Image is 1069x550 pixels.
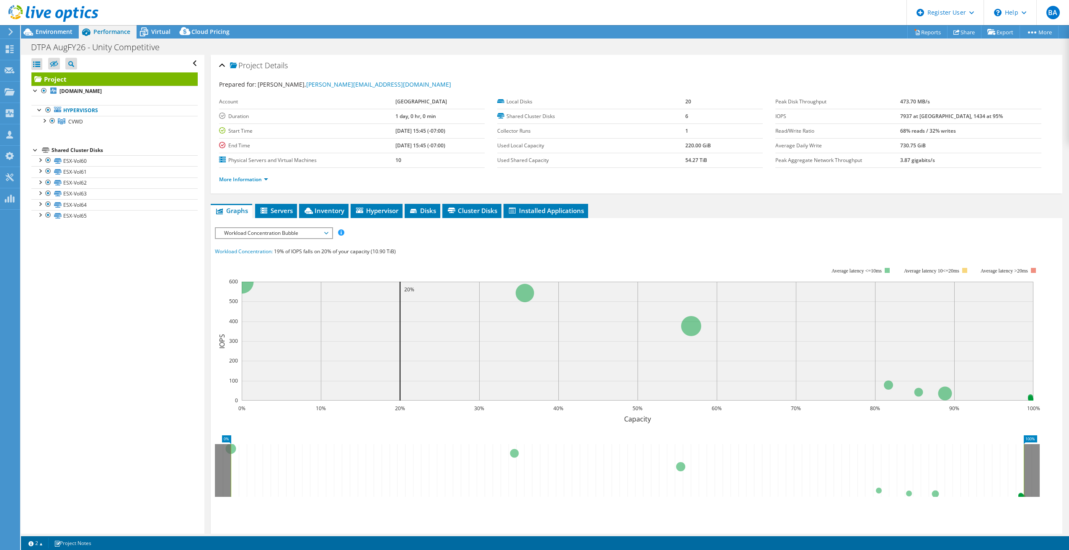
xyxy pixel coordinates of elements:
[395,113,436,120] b: 1 day, 0 hr, 0 min
[791,405,801,412] text: 70%
[355,206,398,215] span: Hypervisor
[31,177,198,188] a: ESX-Vol62
[59,87,102,95] b: [DOMAIN_NAME]
[474,405,484,412] text: 30%
[685,157,707,164] b: 54.27 TiB
[1020,26,1059,39] a: More
[151,28,170,36] span: Virtual
[229,298,238,305] text: 500
[409,206,436,215] span: Disks
[685,113,688,120] b: 6
[904,268,959,274] tspan: Average latency 10<=20ms
[870,405,880,412] text: 80%
[215,206,248,215] span: Graphs
[949,405,959,412] text: 90%
[775,98,900,106] label: Peak Disk Throughput
[31,72,198,86] a: Project
[775,112,900,121] label: IOPS
[900,98,930,105] b: 473.70 MB/s
[48,538,97,548] a: Project Notes
[229,337,238,344] text: 300
[447,206,497,215] span: Cluster Disks
[395,142,445,149] b: [DATE] 15:45 (-07:00)
[265,60,288,70] span: Details
[191,28,230,36] span: Cloud Pricing
[230,62,263,70] span: Project
[31,105,198,116] a: Hypervisors
[52,145,198,155] div: Shared Cluster Disks
[395,405,405,412] text: 20%
[31,199,198,210] a: ESX-Vol64
[219,98,395,106] label: Account
[215,248,273,255] span: Workload Concentration:
[1027,405,1040,412] text: 100%
[497,141,685,150] label: Used Local Capacity
[93,28,130,36] span: Performance
[31,116,198,127] a: CVWD
[219,127,395,135] label: Start Time
[947,26,981,39] a: Share
[775,127,900,135] label: Read/Write Ratio
[497,156,685,164] label: Used Shared Capacity
[219,141,395,150] label: End Time
[31,155,198,166] a: ESX-Vol60
[316,405,326,412] text: 10%
[259,206,293,215] span: Servers
[900,113,1003,120] b: 7937 at [GEOGRAPHIC_DATA], 1434 at 95%
[1046,6,1060,19] span: BA
[258,80,451,88] span: [PERSON_NAME],
[31,86,198,97] a: [DOMAIN_NAME]
[497,127,685,135] label: Collector Runs
[775,141,900,150] label: Average Daily Write
[981,268,1028,274] text: Average latency >20ms
[712,405,722,412] text: 60%
[981,26,1020,39] a: Export
[217,334,227,348] text: IOPS
[395,127,445,134] b: [DATE] 15:45 (-07:00)
[31,210,198,221] a: ESX-Vol65
[831,268,882,274] tspan: Average latency <=10ms
[497,112,685,121] label: Shared Cluster Disks
[219,80,256,88] label: Prepared for:
[900,157,935,164] b: 3.87 gigabits/s
[23,538,49,548] a: 2
[235,397,238,404] text: 0
[220,228,328,238] span: Workload Concentration Bubble
[36,28,72,36] span: Environment
[229,278,238,285] text: 600
[553,405,563,412] text: 40%
[900,142,926,149] b: 730.75 GiB
[508,206,584,215] span: Installed Applications
[907,26,948,39] a: Reports
[274,248,396,255] span: 19% of IOPS falls on 20% of your capacity (10.90 TiB)
[685,127,688,134] b: 1
[633,405,643,412] text: 50%
[404,286,414,293] text: 20%
[229,377,238,384] text: 100
[306,80,451,88] a: [PERSON_NAME][EMAIL_ADDRESS][DOMAIN_NAME]
[395,98,447,105] b: [GEOGRAPHIC_DATA]
[27,43,173,52] h1: DTPA AugFY26 - Unity Competitive
[229,357,238,364] text: 200
[775,156,900,164] label: Peak Aggregate Network Throughput
[229,318,238,325] text: 400
[994,9,1002,16] svg: \n
[238,405,245,412] text: 0%
[303,206,344,215] span: Inventory
[685,142,711,149] b: 220.00 GiB
[624,414,651,424] text: Capacity
[900,127,956,134] b: 68% reads / 32% writes
[685,98,691,105] b: 20
[395,157,401,164] b: 10
[31,166,198,177] a: ESX-Vol61
[219,176,268,183] a: More Information
[219,156,395,164] label: Physical Servers and Virtual Machines
[219,112,395,121] label: Duration
[68,118,83,125] span: CVWD
[31,188,198,199] a: ESX-Vol63
[497,98,685,106] label: Local Disks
